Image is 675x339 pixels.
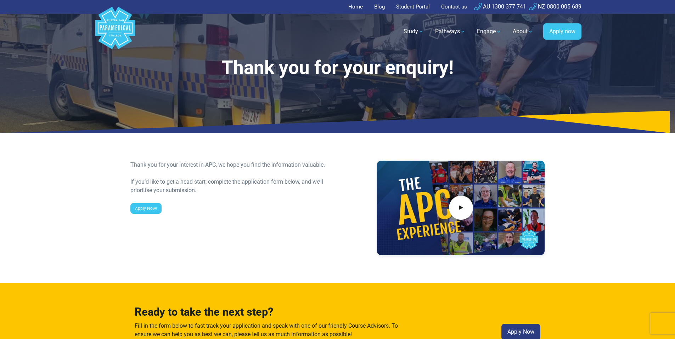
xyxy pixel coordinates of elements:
h1: Thank you for your enquiry! [130,57,545,79]
div: If you’d like to get a head start, complete the application form below, and we’ll prioritise your... [130,178,333,195]
a: NZ 0800 005 689 [529,3,581,10]
a: Apply now [543,23,581,40]
a: Apply Now! [130,203,162,214]
div: Thank you for your interest in APC, we hope you find the information valuable. [130,161,333,169]
a: Engage [473,22,506,41]
a: Australian Paramedical College [94,14,136,50]
p: Fill in the form below to fast-track your application and speak with one of our friendly Course A... [135,322,403,339]
a: Pathways [431,22,470,41]
a: Study [399,22,428,41]
a: AU 1300 377 741 [474,3,526,10]
h3: Ready to take the next step? [135,306,403,319]
a: About [508,22,538,41]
